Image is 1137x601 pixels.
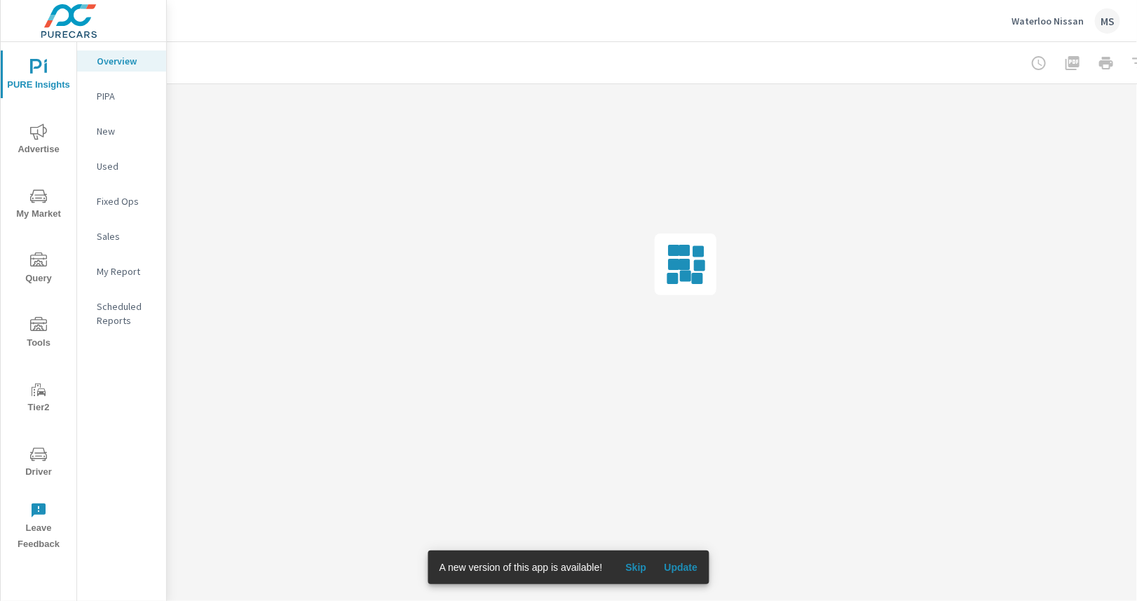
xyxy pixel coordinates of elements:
button: Skip [613,556,658,579]
span: Update [664,561,697,574]
div: nav menu [1,42,76,558]
span: A new version of this app is available! [440,562,603,573]
p: Sales [97,229,155,243]
span: Tier2 [5,381,72,416]
p: PIPA [97,89,155,103]
div: Fixed Ops [77,191,166,212]
p: Overview [97,54,155,68]
p: Fixed Ops [97,194,155,208]
span: Query [5,252,72,287]
div: PIPA [77,86,166,107]
p: New [97,124,155,138]
span: Skip [619,561,653,574]
div: Overview [77,50,166,72]
div: Sales [77,226,166,247]
p: My Report [97,264,155,278]
div: New [77,121,166,142]
p: Used [97,159,155,173]
p: Scheduled Reports [97,299,155,327]
span: Driver [5,446,72,480]
div: Scheduled Reports [77,296,166,331]
span: My Market [5,188,72,222]
span: PURE Insights [5,59,72,93]
span: Advertise [5,123,72,158]
div: My Report [77,261,166,282]
p: Waterloo Nissan [1012,15,1084,27]
div: Used [77,156,166,177]
div: MS [1095,8,1120,34]
span: Tools [5,317,72,351]
span: Leave Feedback [5,502,72,553]
button: Update [658,556,703,579]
